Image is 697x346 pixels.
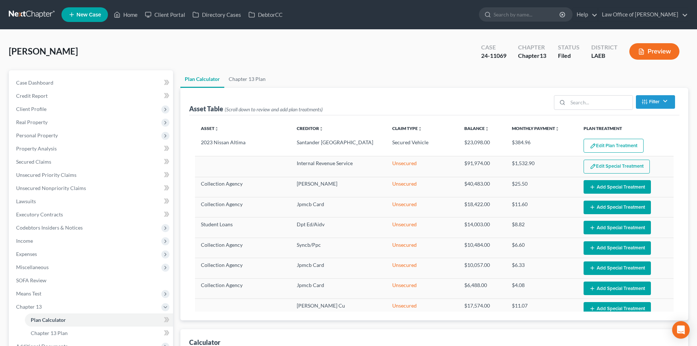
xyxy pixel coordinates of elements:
th: Plan Treatment [578,121,674,136]
td: $6.33 [506,258,578,278]
td: $23,098.00 [458,136,506,156]
span: Chapter 13 Plan [31,330,68,336]
button: Edit Special Treatment [584,160,650,174]
a: Creditorunfold_more [297,126,323,131]
button: Add Special Treatment [584,261,651,275]
td: Unsecured [386,238,458,258]
span: SOFA Review [16,277,46,283]
input: Search by name... [494,8,561,21]
button: Add Special Treatment [584,302,651,316]
div: 24-11069 [481,52,506,60]
td: $6.60 [506,238,578,258]
td: Collection Agency [195,177,291,197]
button: Preview [629,43,679,60]
span: (Scroll down to review and add plan treatments) [225,106,323,112]
td: Unsecured [386,156,458,177]
td: $10,057.00 [458,258,506,278]
td: $11.07 [506,299,578,319]
button: Add Special Treatment [584,221,651,234]
td: Collection Agency [195,238,291,258]
img: edit-pencil-c1479a1de80d8dea1e2430c2f745a3c6a07e9d7aa2eeffe225670001d78357a8.svg [590,143,596,149]
a: Plan Calculator [180,70,224,88]
td: $17,574.00 [458,299,506,319]
div: LAEB [591,52,618,60]
a: Secured Claims [10,155,173,168]
a: Directory Cases [189,8,245,21]
span: Unsecured Nonpriority Claims [16,185,86,191]
a: Assetunfold_more [201,126,219,131]
a: Case Dashboard [10,76,173,89]
td: Collection Agency [195,197,291,217]
a: Unsecured Priority Claims [10,168,173,182]
span: Chapter 13 [16,304,42,310]
div: Case [481,43,506,52]
td: $18,422.00 [458,197,506,217]
td: $91,974.00 [458,156,506,177]
span: Client Profile [16,106,46,112]
span: Plan Calculator [31,317,66,323]
a: Credit Report [10,89,173,103]
a: Balanceunfold_more [464,126,489,131]
a: Monthly Paymentunfold_more [512,126,559,131]
i: unfold_more [418,127,422,131]
td: Unsecured [386,177,458,197]
i: unfold_more [319,127,323,131]
button: Add Special Treatment [584,201,651,214]
td: Jpmcb Card [291,278,387,298]
a: Home [110,8,141,21]
a: Unsecured Nonpriority Claims [10,182,173,195]
div: Open Intercom Messenger [672,321,690,339]
span: Real Property [16,119,48,125]
td: $384.96 [506,136,578,156]
td: $6,488.00 [458,278,506,298]
td: 2023 Nissan Altima [195,136,291,156]
a: Property Analysis [10,142,173,155]
i: unfold_more [485,127,489,131]
td: $4.08 [506,278,578,298]
td: $10,484.00 [458,238,506,258]
i: unfold_more [214,127,219,131]
a: Lawsuits [10,195,173,208]
td: $25.50 [506,177,578,197]
a: Law Office of [PERSON_NAME] [598,8,688,21]
button: Add Special Treatment [584,180,651,194]
button: Edit Plan Treatment [584,139,644,153]
button: Add Special Treatment [584,282,651,295]
td: [PERSON_NAME] Cu [291,299,387,319]
a: Help [573,8,597,21]
span: Income [16,238,33,244]
td: Dpt Ed/Aidv [291,217,387,238]
span: 13 [540,52,546,59]
td: Student Loans [195,217,291,238]
td: Unsecured [386,299,458,319]
td: Unsecured [386,258,458,278]
span: Means Test [16,290,41,297]
button: Add Special Treatment [584,241,651,255]
div: Filed [558,52,580,60]
span: Personal Property [16,132,58,138]
td: Collection Agency [195,278,291,298]
td: $40,483.00 [458,177,506,197]
td: Santander [GEOGRAPHIC_DATA] [291,136,387,156]
a: SOFA Review [10,274,173,287]
td: Unsecured [386,197,458,217]
a: Chapter 13 Plan [25,327,173,340]
td: $14,003.00 [458,217,506,238]
span: [PERSON_NAME] [9,46,78,56]
td: [PERSON_NAME] [291,177,387,197]
i: unfold_more [555,127,559,131]
td: Syncb/Ppc [291,238,387,258]
img: edit-pencil-c1479a1de80d8dea1e2430c2f745a3c6a07e9d7aa2eeffe225670001d78357a8.svg [590,163,596,170]
input: Search... [568,96,633,109]
div: Status [558,43,580,52]
span: New Case [76,12,101,18]
span: Miscellaneous [16,264,49,270]
span: Secured Claims [16,159,51,165]
a: Executory Contracts [10,208,173,221]
span: Case Dashboard [16,79,53,86]
td: $8.82 [506,217,578,238]
td: Internal Revenue Service [291,156,387,177]
td: Collection Agency [195,258,291,278]
a: Client Portal [141,8,189,21]
a: DebtorCC [245,8,286,21]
